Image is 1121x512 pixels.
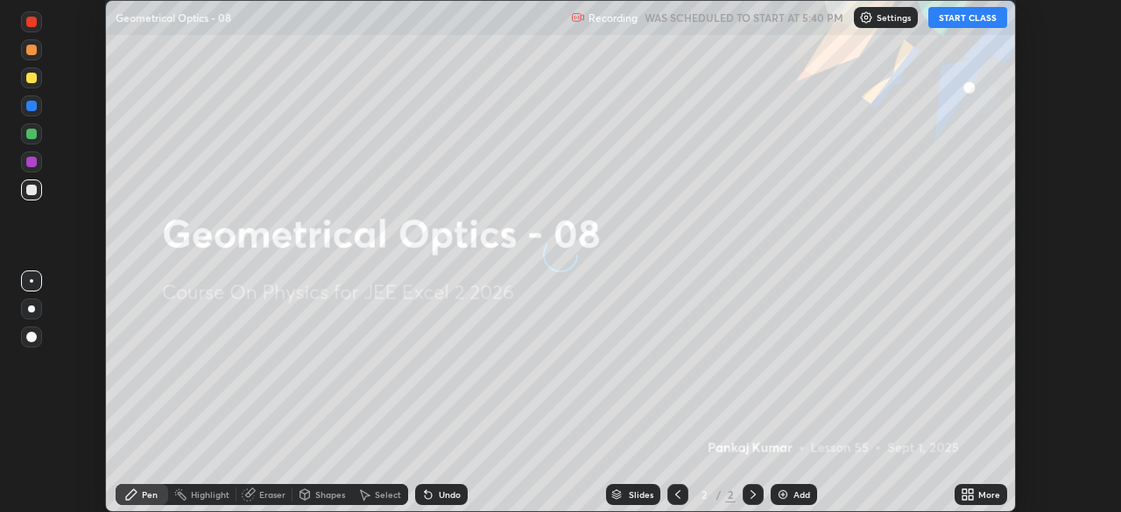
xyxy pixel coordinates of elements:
p: Recording [589,11,638,25]
div: Pen [142,490,158,499]
div: 2 [695,489,713,500]
h5: WAS SCHEDULED TO START AT 5:40 PM [645,10,843,25]
div: Eraser [259,490,286,499]
button: START CLASS [928,7,1007,28]
div: Shapes [315,490,345,499]
div: Highlight [191,490,229,499]
img: recording.375f2c34.svg [571,11,585,25]
div: / [716,489,722,500]
div: Undo [439,490,461,499]
img: add-slide-button [776,487,790,501]
div: Slides [629,490,653,499]
img: class-settings-icons [859,11,873,25]
div: Select [375,490,401,499]
div: Add [793,490,810,499]
div: More [978,490,1000,499]
p: Geometrical Optics - 08 [116,11,231,25]
p: Settings [877,13,911,22]
div: 2 [725,487,736,502]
